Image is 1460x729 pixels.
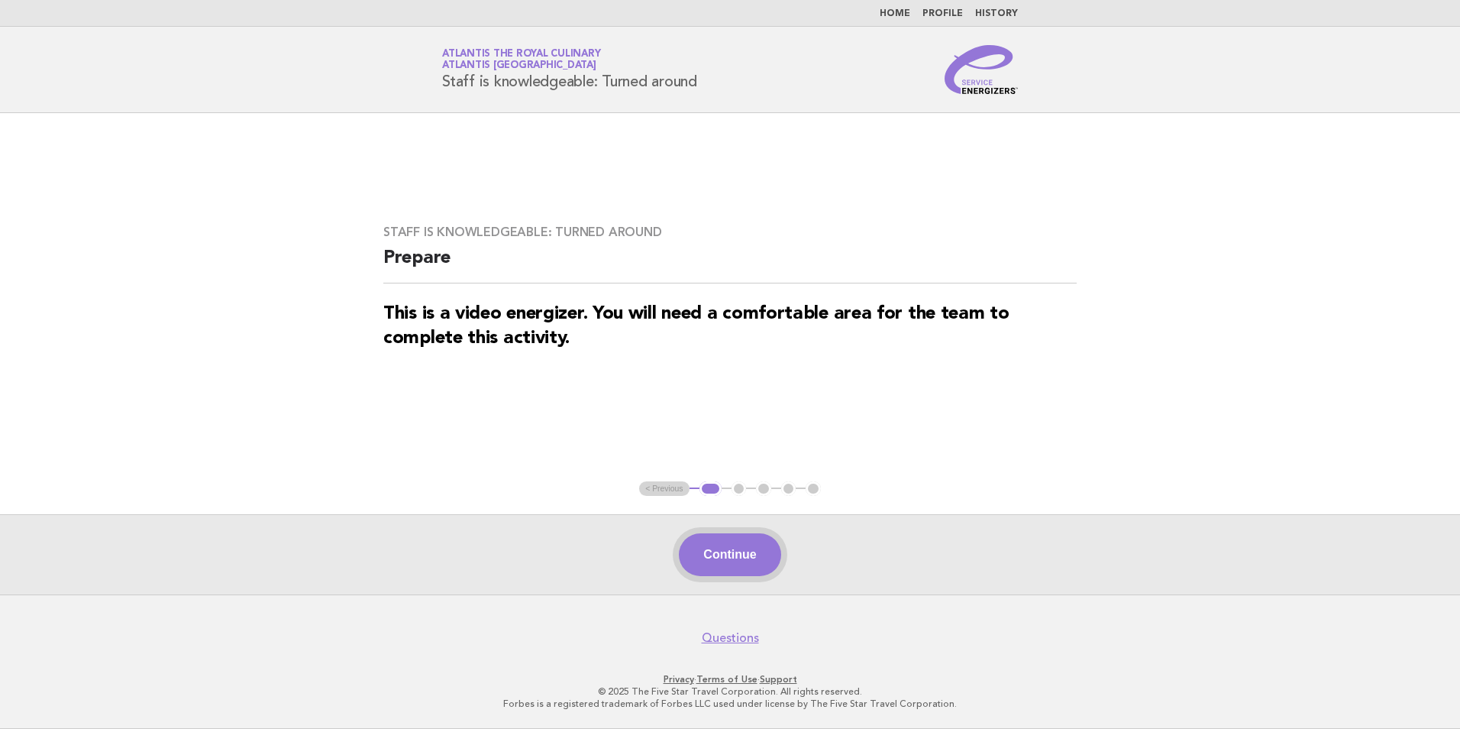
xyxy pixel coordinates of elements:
[383,225,1077,240] h3: Staff is knowledgeable: Turned around
[696,674,757,685] a: Terms of Use
[760,674,797,685] a: Support
[975,9,1018,18] a: History
[442,50,697,89] h1: Staff is knowledgeable: Turned around
[383,305,1009,348] strong: This is a video energizer. You will need a comfortable area for the team to complete this activity.
[442,49,600,70] a: Atlantis the Royal CulinaryAtlantis [GEOGRAPHIC_DATA]
[263,673,1197,685] p: · ·
[664,674,694,685] a: Privacy
[699,481,722,497] button: 1
[442,61,596,71] span: Atlantis [GEOGRAPHIC_DATA]
[880,9,910,18] a: Home
[263,698,1197,710] p: Forbes is a registered trademark of Forbes LLC used under license by The Five Star Travel Corpora...
[679,533,780,576] button: Continue
[263,685,1197,698] p: © 2025 The Five Star Travel Corporation. All rights reserved.
[945,45,1018,94] img: Service Energizers
[702,630,759,646] a: Questions
[922,9,963,18] a: Profile
[383,246,1077,283] h2: Prepare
